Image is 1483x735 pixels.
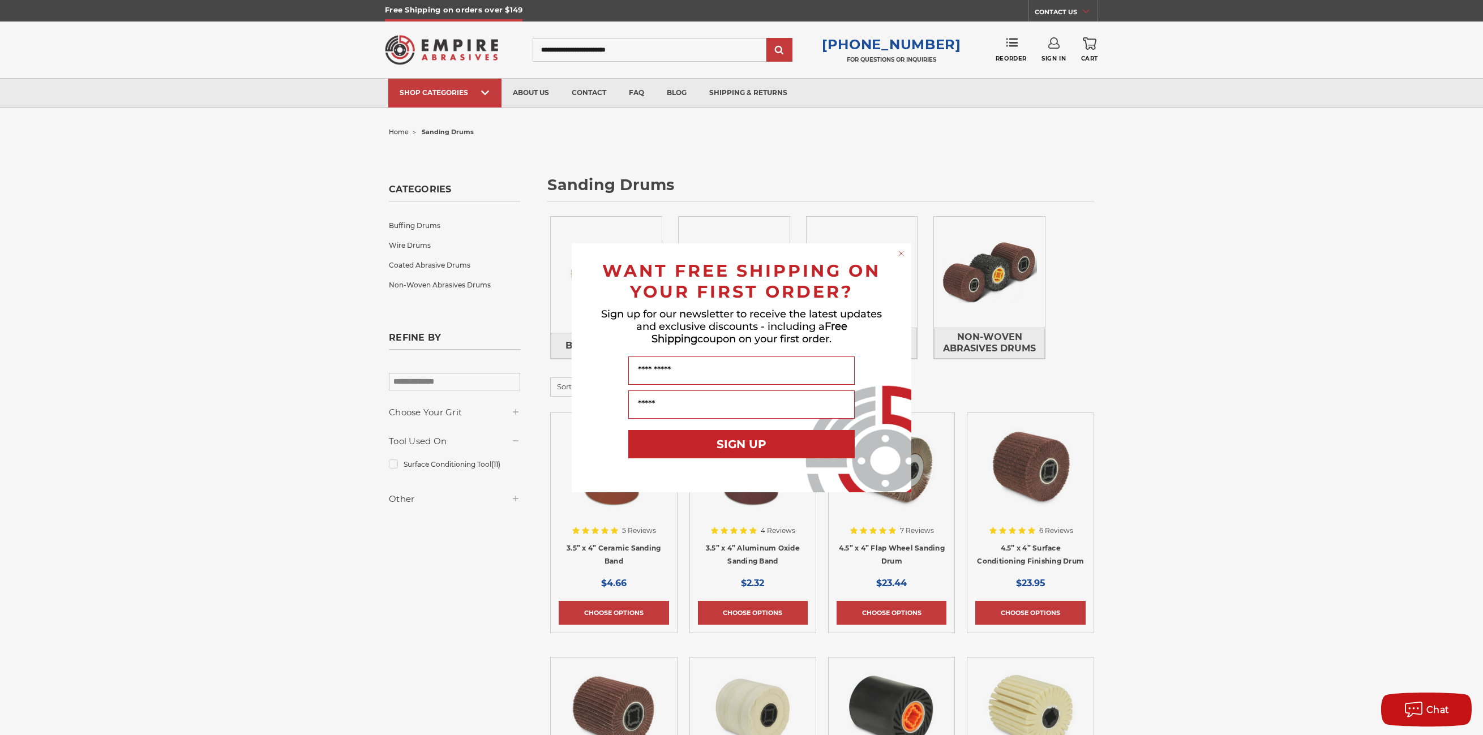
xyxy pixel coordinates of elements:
[895,248,907,259] button: Close dialog
[602,260,881,302] span: WANT FREE SHIPPING ON YOUR FIRST ORDER?
[601,308,882,345] span: Sign up for our newsletter to receive the latest updates and exclusive discounts - including a co...
[1426,704,1450,715] span: Chat
[1381,693,1472,727] button: Chat
[628,430,855,458] button: SIGN UP
[652,320,847,345] span: Free Shipping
